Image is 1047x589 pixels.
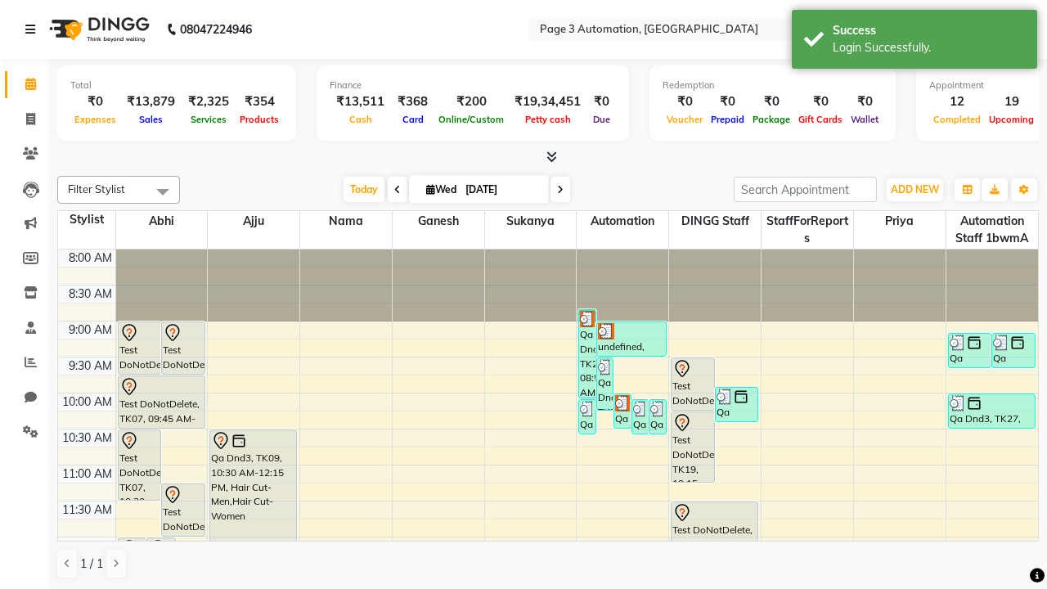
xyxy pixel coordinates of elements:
div: Test DoNotDelete, TK04, 09:00 AM-09:45 AM, Hair Cut-Men [119,322,161,374]
div: Test DoNotDelete, TK08, 11:15 AM-12:00 PM, Hair Cut-Men [162,484,204,536]
span: 1 / 1 [80,555,103,573]
span: StaffForReports [762,211,853,249]
div: ₹0 [587,92,616,111]
div: 8:00 AM [65,250,115,267]
span: Completed [929,114,985,125]
div: Test DoNotDelete, TK20, 11:30 AM-12:15 PM, Hair Cut-Men [672,502,757,554]
div: Qa Dnd3, TK29, 10:05 AM-10:35 AM, Hair cut Below 12 years (Boy) [579,400,595,434]
div: Success [833,22,1025,39]
div: ₹19,34,451 [508,92,587,111]
div: Redemption [663,79,883,92]
div: 9:00 AM [65,321,115,339]
div: 19 [985,92,1038,111]
span: Ajju [208,211,299,232]
div: 11:00 AM [59,465,115,483]
span: Cash [345,114,376,125]
div: ₹13,879 [120,92,182,111]
div: 10:00 AM [59,393,115,411]
div: Test DoNotDelete, TK07, 09:45 AM-10:30 AM, Hair Cut-Men [119,376,204,428]
input: 2025-10-01 [461,178,542,202]
div: Qa Dnd3, TK26, 09:55 AM-10:25 AM, Hair cut Below 12 years (Boy) [716,388,758,421]
div: Qa Dnd3, TK28, 10:00 AM-10:30 AM, Hair cut Below 12 years (Boy) [614,394,630,428]
span: DINGG Staff [669,211,761,232]
div: 10:30 AM [59,429,115,447]
div: Qa Dnd3, TK31, 10:05 AM-10:35 AM, Hair cut Below 12 years (Boy) [649,400,665,434]
div: 11:30 AM [59,501,115,519]
div: Qa Dnd3, TK22, 08:50 AM-10:05 AM, Hair Cut By Expert-Men,Hair Cut-Men [579,310,595,398]
div: Qa Dnd3, TK23, 09:10 AM-09:40 AM, Hair cut Below 12 years (Boy) [949,334,991,367]
div: ₹2,325 [182,92,236,111]
div: Test DoNotDelete, TK07, 10:30 AM-11:30 AM, Hair Cut-Women [119,430,161,500]
div: Test DoNotDelete, TK19, 09:30 AM-10:15 AM, Hair Cut-Men [672,358,714,410]
div: ₹0 [794,92,847,111]
span: Priya [854,211,946,232]
div: Qa Dnd3, TK30, 10:05 AM-10:35 AM, Hair cut Below 12 years (Boy) [632,400,648,434]
div: Total [70,79,283,92]
div: Qa Dnd3, TK27, 10:00 AM-10:30 AM, Hair cut Below 12 years (Boy) [949,394,1036,428]
div: undefined, TK21, 09:00 AM-09:30 AM, Hair cut Below 12 years (Boy) [597,322,666,356]
b: 08047224946 [180,7,252,52]
div: ₹0 [707,92,748,111]
span: Package [748,114,794,125]
span: Abhi [116,211,208,232]
span: Petty cash [521,114,575,125]
div: ₹354 [236,92,283,111]
span: Today [344,177,384,202]
span: Gift Cards [794,114,847,125]
span: Card [398,114,428,125]
div: ₹0 [748,92,794,111]
span: Products [236,114,283,125]
span: Sales [135,114,167,125]
span: Expenses [70,114,120,125]
div: 9:30 AM [65,357,115,375]
div: Test DoNotDelete, TK15, 09:00 AM-09:45 AM, Hair Cut-Men [162,322,204,374]
span: Automation [577,211,668,232]
div: 12:00 PM [60,537,115,555]
span: Upcoming [985,114,1038,125]
span: Ganesh [393,211,484,232]
div: Login Successfully. [833,39,1025,56]
div: ₹368 [391,92,434,111]
span: Due [589,114,614,125]
span: Filter Stylist [68,182,125,196]
div: ₹13,511 [330,92,391,111]
img: logo [42,7,154,52]
div: Finance [330,79,616,92]
button: ADD NEW [887,178,943,201]
div: Stylist [58,211,115,228]
span: Sukanya [485,211,577,232]
div: ₹0 [70,92,120,111]
span: Online/Custom [434,114,508,125]
div: Qa Dnd3, TK09, 10:30 AM-12:15 PM, Hair Cut-Men,Hair Cut-Women [210,430,296,554]
div: 12 [929,92,985,111]
span: Services [186,114,231,125]
span: Wallet [847,114,883,125]
div: 8:30 AM [65,286,115,303]
div: Qa Dnd3, TK25, 09:30 AM-10:15 AM, Hair Cut-Men [597,358,613,410]
div: ₹0 [663,92,707,111]
input: Search Appointment [734,177,877,202]
div: Qa Dnd3, TK24, 09:10 AM-09:40 AM, Hair Cut By Expert-Men [992,334,1035,367]
span: ADD NEW [891,183,939,196]
span: Nama [300,211,392,232]
div: Test DoNotDelete, TK19, 10:15 AM-11:15 AM, Hair Cut-Women [672,412,714,482]
span: Wed [422,183,461,196]
span: Voucher [663,114,707,125]
span: Automation Staff 1bwmA [946,211,1038,249]
div: ₹200 [434,92,508,111]
span: Prepaid [707,114,748,125]
div: ₹0 [847,92,883,111]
